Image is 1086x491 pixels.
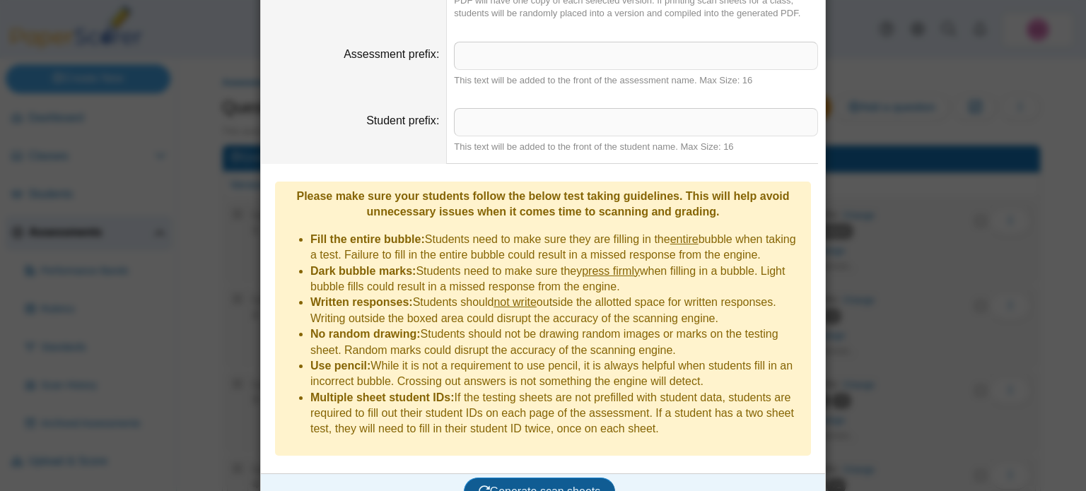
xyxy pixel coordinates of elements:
u: press firmly [582,265,640,277]
li: Students should not be drawing random images or marks on the testing sheet. Random marks could di... [310,326,804,358]
li: If the testing sheets are not prefilled with student data, students are required to fill out thei... [310,390,804,437]
b: Written responses: [310,296,413,308]
b: Use pencil: [310,360,370,372]
label: Student prefix [366,114,439,126]
u: not write [494,296,536,308]
div: This text will be added to the front of the assessment name. Max Size: 16 [454,74,818,87]
li: Students should outside the allotted space for written responses. Writing outside the boxed area ... [310,295,804,326]
li: Students need to make sure they are filling in the bubble when taking a test. Failure to fill in ... [310,232,804,264]
div: This text will be added to the front of the student name. Max Size: 16 [454,141,818,153]
b: Dark bubble marks: [310,265,416,277]
b: No random drawing: [310,328,421,340]
b: Multiple sheet student IDs: [310,391,455,403]
li: While it is not a requirement to use pencil, it is always helpful when students fill in an incorr... [310,358,804,390]
li: Students need to make sure they when filling in a bubble. Light bubble fills could result in a mi... [310,264,804,295]
b: Fill the entire bubble: [310,233,425,245]
u: entire [670,233,699,245]
b: Please make sure your students follow the below test taking guidelines. This will help avoid unne... [296,190,789,218]
label: Assessment prefix [344,48,439,60]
